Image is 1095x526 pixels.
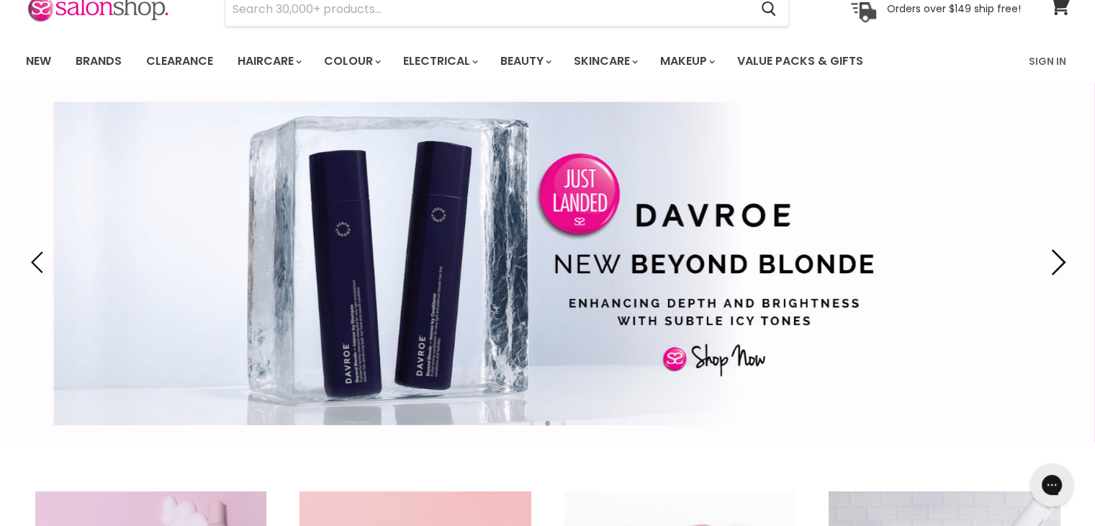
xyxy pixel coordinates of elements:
a: Colour [313,46,389,76]
a: Value Packs & Gifts [726,46,874,76]
a: Beauty [490,46,560,76]
a: Brands [65,46,132,76]
li: Page dot 1 [529,421,534,426]
p: Orders over $149 ship free! [887,2,1021,15]
a: Electrical [392,46,487,76]
a: New [15,46,62,76]
button: Previous [25,248,54,277]
li: Page dot 2 [545,421,550,426]
iframe: Gorgias live chat messenger [1023,458,1081,512]
a: Clearance [135,46,224,76]
a: Sign In [1020,46,1075,76]
a: Haircare [227,46,310,76]
li: Page dot 3 [561,421,566,426]
ul: Main menu [15,40,947,82]
nav: Main [8,40,1088,82]
a: Skincare [563,46,646,76]
a: Makeup [649,46,724,76]
button: Next [1041,248,1070,277]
